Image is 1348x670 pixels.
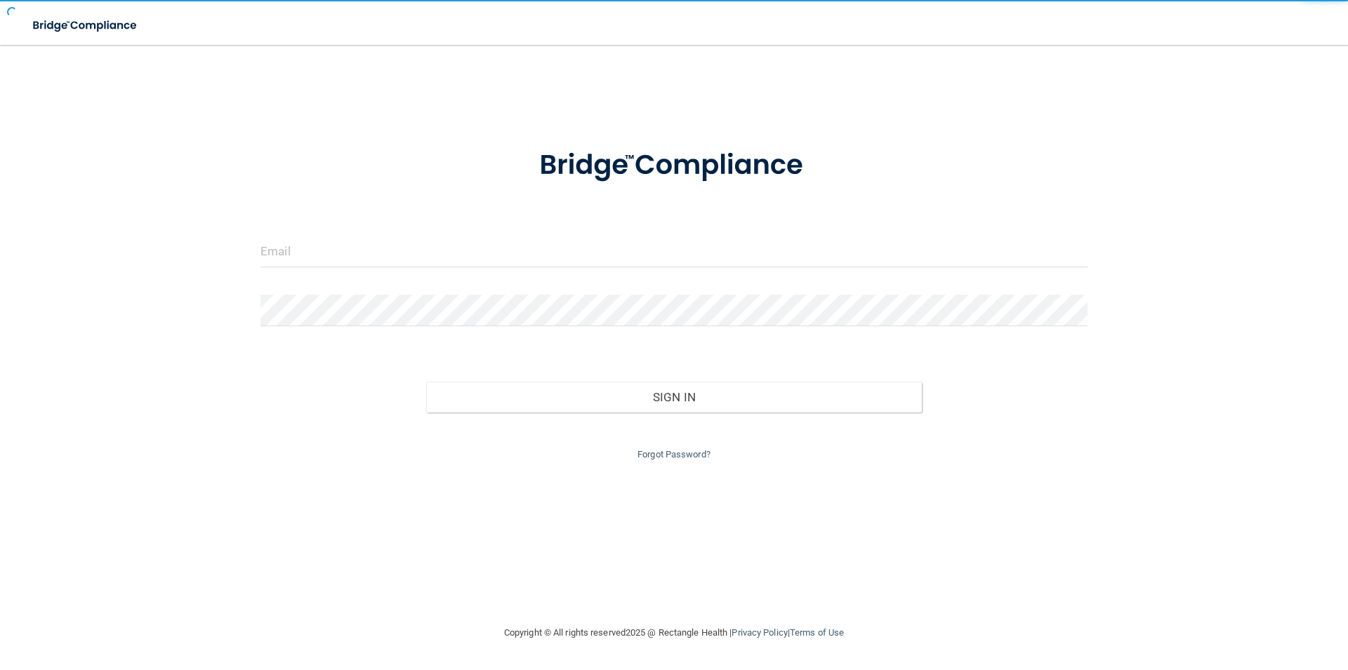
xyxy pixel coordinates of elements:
a: Terms of Use [790,627,844,638]
a: Forgot Password? [637,449,711,460]
img: bridge_compliance_login_screen.278c3ca4.svg [21,11,150,40]
a: Privacy Policy [732,627,787,638]
img: bridge_compliance_login_screen.278c3ca4.svg [510,129,838,202]
input: Email [260,236,1088,267]
div: Copyright © All rights reserved 2025 @ Rectangle Health | | [418,610,930,655]
button: Sign In [426,382,923,413]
